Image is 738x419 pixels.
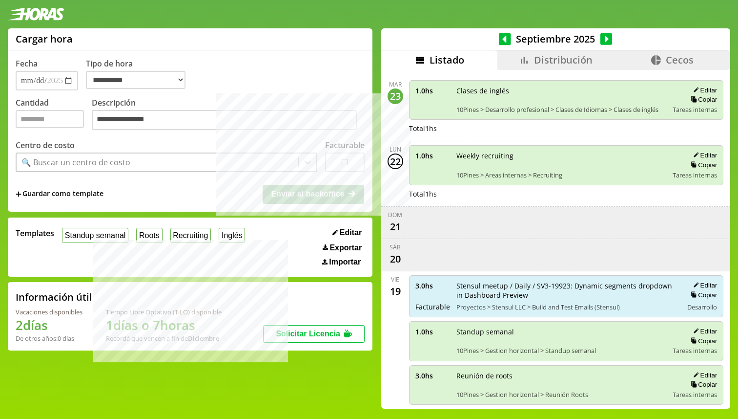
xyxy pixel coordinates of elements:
[534,53,593,66] span: Distribución
[21,157,130,168] div: 🔍 Buscar un centro de costo
[409,124,724,133] div: Total 1 hs
[329,228,365,238] button: Editar
[136,228,162,243] button: Roots
[415,281,450,290] span: 3.0 hs
[16,32,73,45] h1: Cargar hora
[391,275,399,284] div: vie
[456,346,666,355] span: 10Pines > Gestion horizontal > Standup semanal
[687,303,717,311] span: Desarrollo
[170,228,211,243] button: Recruiting
[389,243,401,251] div: sáb
[263,325,365,343] button: Solicitar Licencia
[16,308,82,316] div: Vacaciones disponibles
[688,380,717,389] button: Copiar
[92,110,357,131] textarea: Descripción
[16,110,84,128] input: Cantidad
[188,334,219,343] b: Diciembre
[690,86,717,94] button: Editar
[381,70,730,407] div: scrollable content
[16,290,92,304] h2: Información útil
[388,284,403,299] div: 19
[16,334,82,343] div: De otros años: 0 días
[86,71,185,89] select: Tipo de hora
[415,327,450,336] span: 1.0 hs
[688,95,717,104] button: Copiar
[388,219,403,235] div: 21
[456,171,666,179] span: 10Pines > Areas internas > Recruiting
[16,140,75,151] label: Centro de costo
[415,151,450,160] span: 1.0 hs
[320,243,365,253] button: Exportar
[388,211,402,219] div: dom
[388,154,403,169] div: 22
[456,371,666,380] span: Reunión de roots
[62,228,128,243] button: Standup semanal
[16,189,103,199] span: +Guardar como template
[673,390,717,399] span: Tareas internas
[276,330,340,338] span: Solicitar Licencia
[388,251,403,267] div: 20
[329,243,362,252] span: Exportar
[690,371,717,379] button: Editar
[456,281,676,300] span: Stensul meetup / Daily / SV3-19923: Dynamic segments dropdown in Dashboard Preview
[415,302,450,311] span: Facturable
[16,316,82,334] h1: 2 días
[690,327,717,335] button: Editar
[456,390,666,399] span: 10Pines > Gestion horizontal > Reunión Roots
[409,189,724,198] div: Total 1 hs
[329,258,361,266] span: Importar
[456,151,666,160] span: Weekly recruiting
[511,32,600,45] span: Septiembre 2025
[16,228,54,239] span: Templates
[86,58,193,90] label: Tipo de hora
[340,228,362,237] span: Editar
[688,291,717,299] button: Copiar
[456,105,666,114] span: 10Pines > Desarrollo profesional > Clases de Idiomas > Clases de inglés
[16,189,21,199] span: +
[690,151,717,159] button: Editar
[106,308,222,316] div: Tiempo Libre Optativo (TiLO) disponible
[456,327,666,336] span: Standup semanal
[673,171,717,179] span: Tareas internas
[389,80,402,88] div: mar
[673,105,717,114] span: Tareas internas
[456,86,666,95] span: Clases de inglés
[388,88,403,104] div: 23
[219,228,245,243] button: Inglés
[666,53,694,66] span: Cecos
[430,53,464,66] span: Listado
[106,334,222,343] div: Recordá que vencen a fin de
[415,86,450,95] span: 1.0 hs
[690,281,717,289] button: Editar
[92,97,365,133] label: Descripción
[688,337,717,345] button: Copiar
[389,145,401,154] div: lun
[673,346,717,355] span: Tareas internas
[16,58,38,69] label: Fecha
[415,371,450,380] span: 3.0 hs
[106,316,222,334] h1: 1 días o 7 horas
[325,140,365,151] label: Facturable
[688,161,717,169] button: Copiar
[16,97,92,133] label: Cantidad
[456,303,676,311] span: Proyectos > Stensul LLC > Build and Test Emails (Stensul)
[8,8,64,21] img: logotipo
